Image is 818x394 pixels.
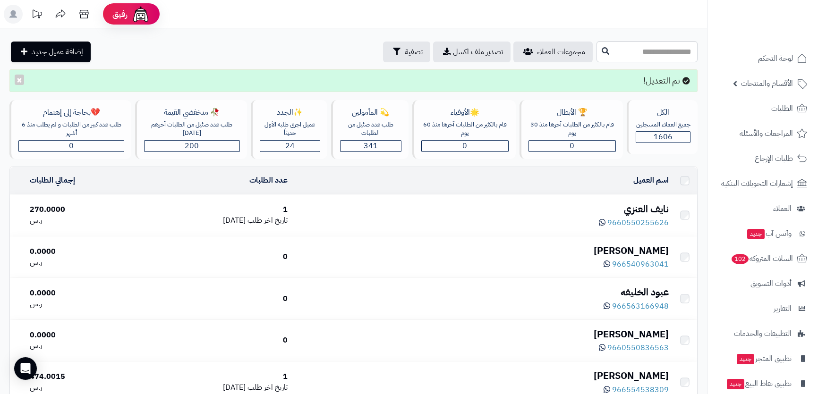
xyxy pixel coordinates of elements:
div: نايف العنزي [295,202,669,216]
span: تصفية [405,46,423,58]
a: الطلبات [713,97,812,120]
div: [PERSON_NAME] [295,369,669,383]
img: ai-face.png [131,5,150,24]
span: 200 [185,140,199,151]
a: 9660550836563 [599,342,669,353]
div: ر.س [30,257,135,268]
span: إشعارات التحويلات البنكية [721,177,793,190]
div: 💔بحاجة إلى إهتمام [18,107,124,118]
span: جديد [737,354,754,364]
span: 102 [732,254,749,264]
div: ✨الجدد [260,107,320,118]
div: 1 [142,371,288,382]
a: 💫 المأمولينطلب عدد ضئيل من الطلبات341 [329,100,410,159]
div: 💫 المأمولين [340,107,401,118]
a: مجموعات العملاء [513,42,593,62]
a: اسم العميل [633,175,669,186]
span: لوحة التحكم [758,52,793,65]
a: لوحة التحكم [713,47,812,70]
div: ر.س [30,382,135,393]
span: 966563166948 [612,301,669,312]
span: إضافة عميل جديد [32,46,83,58]
a: تطبيق المتجرجديد [713,347,812,370]
div: الكل [636,107,690,118]
span: 0 [69,140,74,151]
span: تطبيق المتجر [736,352,792,365]
a: 🥀 منخفضي القيمةطلب عدد ضئيل من الطلبات آخرهم [DATE]200 [133,100,248,159]
a: 9660550255626 [599,217,669,228]
div: 0.0000 [30,246,135,257]
a: السلات المتروكة102 [713,247,812,270]
div: 1 [142,204,288,215]
div: 270.0000 [30,204,135,215]
div: 🌟الأوفياء [421,107,509,118]
span: التقارير [774,302,792,315]
div: عبود الخليفه [295,285,669,299]
a: الكلجميع العملاء المسجلين1606 [625,100,699,159]
span: جديد [747,229,765,239]
div: تم التعديل! [9,69,698,92]
div: طلب عدد كبير من الطلبات و لم يطلب منذ 6 أشهر [18,120,124,138]
span: المراجعات والأسئلة [740,127,793,140]
div: ر.س [30,215,135,226]
div: [PERSON_NAME] [295,244,669,258]
div: جميع العملاء المسجلين [636,120,690,129]
div: 🥀 منخفضي القيمة [144,107,239,118]
div: قام بالكثير من الطلبات آخرها منذ 30 يوم [528,120,616,138]
span: وآتس آب [746,227,792,240]
span: الأقسام والمنتجات [741,77,793,90]
a: طلبات الإرجاع [713,147,812,170]
span: 0 [570,140,574,151]
div: [DATE] [142,215,288,226]
a: وآتس آبجديد [713,222,812,245]
a: 966563166948 [604,301,669,312]
button: تصفية [383,42,430,62]
span: 966540963041 [612,259,669,270]
div: ر.س [30,299,135,310]
span: 0 [462,140,467,151]
div: 0.0000 [30,288,135,299]
span: طلبات الإرجاع [755,152,793,165]
div: Open Intercom Messenger [14,357,37,380]
span: 24 [285,140,295,151]
a: 966540963041 [604,259,669,270]
div: 0 [142,335,288,346]
a: 💔بحاجة إلى إهتمامطلب عدد كبير من الطلبات و لم يطلب منذ 6 أشهر0 [8,100,133,159]
span: 1606 [654,131,673,143]
a: العملاء [713,197,812,220]
span: العملاء [773,202,792,215]
span: جديد [727,379,744,389]
a: إشعارات التحويلات البنكية [713,172,812,195]
span: الطلبات [771,102,793,115]
div: [DATE] [142,382,288,393]
span: تطبيق نقاط البيع [726,377,792,390]
div: 0 [142,251,288,262]
a: إضافة عميل جديد [11,42,91,62]
span: رفيق [112,8,128,20]
a: تحديثات المنصة [25,5,49,26]
span: مجموعات العملاء [537,46,585,58]
a: أدوات التسويق [713,272,812,295]
a: 🌟الأوفياءقام بالكثير من الطلبات آخرها منذ 60 يوم0 [410,100,518,159]
span: التطبيقات والخدمات [734,327,792,340]
span: السلات المتروكة [731,252,793,265]
a: تصدير ملف اكسل [433,42,511,62]
span: تاريخ اخر طلب [247,215,288,226]
span: 341 [364,140,378,151]
span: تصدير ملف اكسل [453,46,503,58]
span: أدوات التسويق [750,277,792,290]
button: × [15,75,24,85]
div: 🏆 الأبطال [528,107,616,118]
div: 0 [142,293,288,304]
a: عدد الطلبات [249,175,288,186]
a: التطبيقات والخدمات [713,322,812,345]
div: قام بالكثير من الطلبات آخرها منذ 60 يوم [421,120,509,138]
div: طلب عدد ضئيل من الطلبات آخرهم [DATE] [144,120,239,138]
div: [PERSON_NAME] [295,327,669,341]
div: ر.س [30,340,135,351]
a: 🏆 الأبطالقام بالكثير من الطلبات آخرها منذ 30 يوم0 [518,100,625,159]
a: ✨الجددعميل اجري طلبه الأول حديثاّ24 [249,100,329,159]
a: إجمالي الطلبات [30,175,75,186]
span: تاريخ اخر طلب [247,382,288,393]
a: التقارير [713,297,812,320]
